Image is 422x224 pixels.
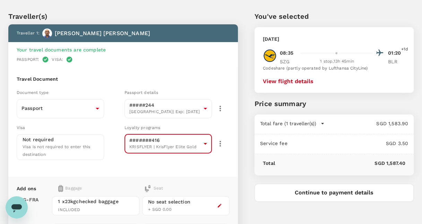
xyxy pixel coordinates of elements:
[58,198,134,205] span: 1 x 23kg checked baggage
[255,11,414,22] p: You've selected
[263,78,313,85] button: View flight details
[301,58,373,65] div: 1 stop , 13h 45min
[275,160,405,167] p: SGD 1,587.40
[17,100,104,117] div: Passport
[17,47,106,53] span: Your travel documents are complete
[58,185,122,192] div: Baggage
[263,35,279,42] p: [DATE]
[255,98,414,109] p: Price summary
[148,198,190,206] div: No seat selection
[21,105,93,112] p: Passport
[58,185,63,192] img: baggage-icon
[23,136,54,143] p: Not required
[17,90,49,95] span: Document type
[144,185,163,192] div: Seat
[144,185,151,192] img: baggage-icon
[58,207,134,214] span: INCLUDED
[129,137,201,144] p: #######416
[55,29,150,38] p: [PERSON_NAME] [PERSON_NAME]
[17,196,38,203] p: SZG - FRA
[8,11,238,22] p: Traveller(s)
[388,49,405,57] p: 01:20
[124,125,160,130] span: Loyalty programs
[124,97,212,120] div: #####244[GEOGRAPHIC_DATA]| Exp: [DATE]
[52,56,63,63] p: Visa :
[17,75,230,83] h6: Travel Document
[255,184,414,202] button: Continue to payment details
[287,140,408,147] p: SGD 3.50
[388,58,405,65] p: BLR
[124,132,212,155] div: #######416KRISFLYER | KrisFlyer Elite Gold
[263,65,405,72] div: Codeshare (partly operated by Lufthansa CityLine)
[6,196,28,218] iframe: Button to launch messaging window
[148,207,171,212] span: + SGD 0.00
[325,120,408,127] p: SGD 1,583.90
[23,144,90,157] span: Visa is not required to enter this destination
[263,49,277,63] img: LH
[263,160,275,167] p: Total
[17,56,39,63] p: Passport :
[42,29,52,38] img: avatar-65fa74b29820b.jpeg
[124,90,158,95] span: Passport details
[129,144,201,151] span: KRISFLYER | KrisFlyer Elite Gold
[17,125,25,130] span: Visa
[260,120,316,127] p: Total fare (1 traveller(s))
[260,120,325,127] button: Total fare (1 traveller(s))
[17,30,40,37] p: Traveller 1 :
[129,109,201,115] span: [GEOGRAPHIC_DATA] | Exp: [DATE]
[280,58,297,65] p: SZG
[17,185,36,192] p: Add ons
[129,102,201,109] p: #####244
[260,140,287,147] p: Service fee
[280,49,293,57] p: 08:35
[401,46,408,53] span: +1d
